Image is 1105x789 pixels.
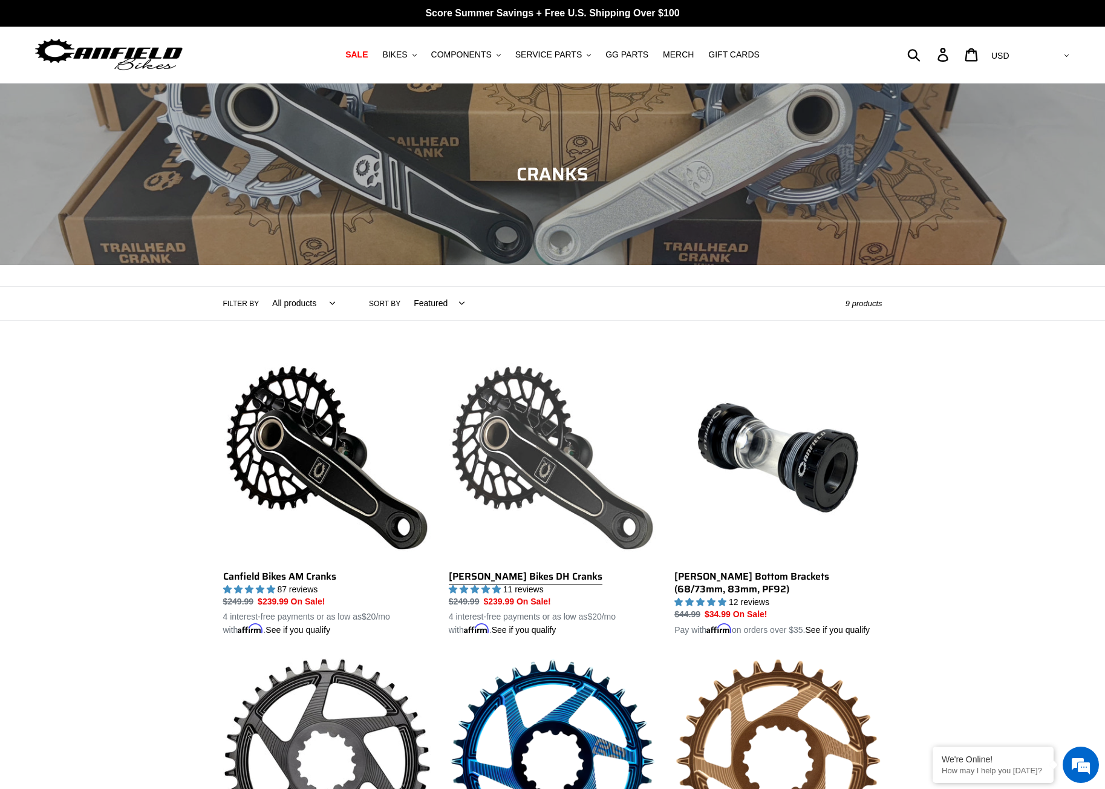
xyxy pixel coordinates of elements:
span: BIKES [382,50,407,60]
a: GIFT CARDS [702,47,766,63]
div: We're Online! [942,755,1045,764]
img: Canfield Bikes [33,36,184,74]
input: Search [914,41,945,68]
a: MERCH [657,47,700,63]
span: SERVICE PARTS [515,50,582,60]
span: MERCH [663,50,694,60]
button: COMPONENTS [425,47,507,63]
button: BIKES [376,47,422,63]
p: How may I help you today? [942,766,1045,775]
span: CRANKS [517,160,588,188]
label: Filter by [223,298,259,309]
span: 9 products [846,299,882,308]
label: Sort by [369,298,400,309]
a: GG PARTS [599,47,654,63]
span: GG PARTS [605,50,648,60]
a: SALE [339,47,374,63]
span: COMPONENTS [431,50,492,60]
span: SALE [345,50,368,60]
button: SERVICE PARTS [509,47,597,63]
span: GIFT CARDS [708,50,760,60]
